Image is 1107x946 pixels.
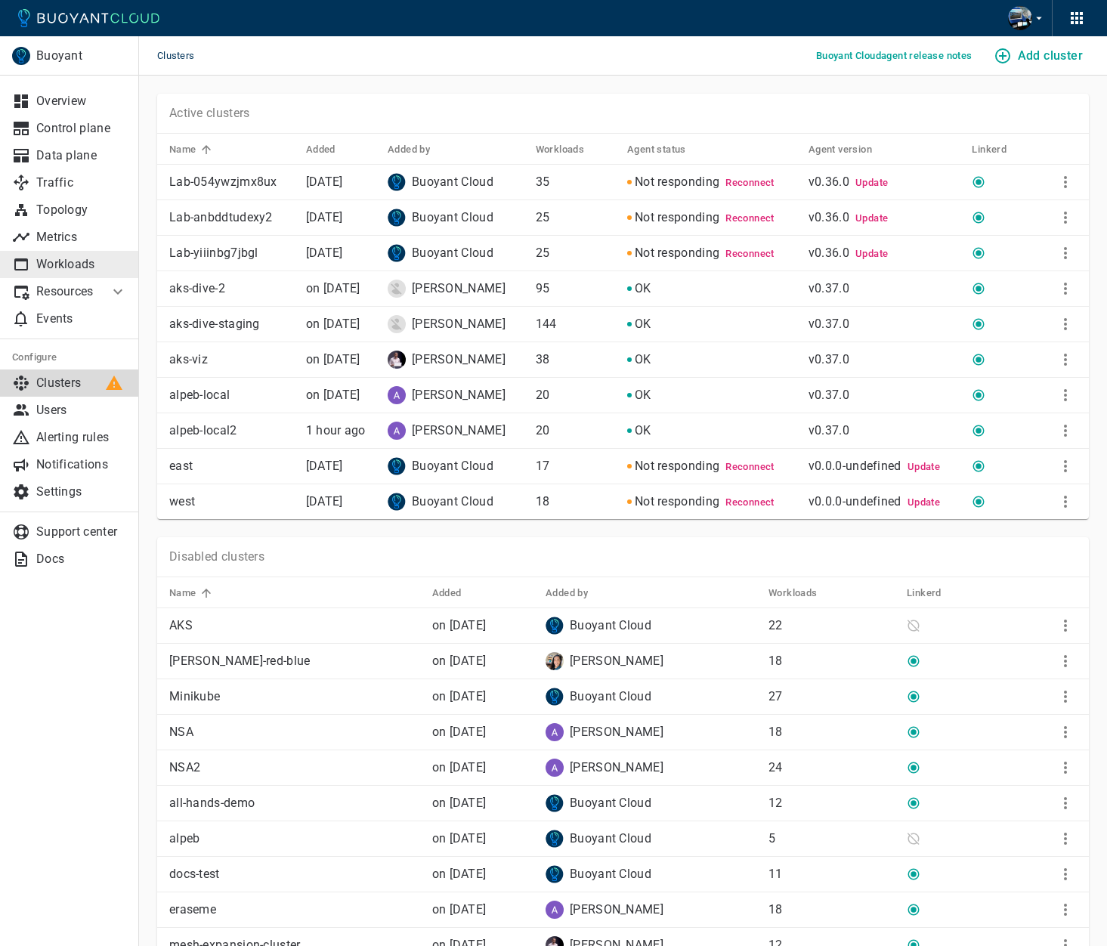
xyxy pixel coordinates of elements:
span: Tue, 14 Dec 2021 05:49:22 PST / Tue, 14 Dec 2021 13:49:22 UTC [306,352,360,366]
p: Alerting rules [36,430,127,445]
img: kl@buoyant.io [388,315,406,333]
span: Workloads [536,143,605,156]
h5: Workloads [536,144,585,156]
p: 25 [536,210,615,225]
h5: Agent version [809,144,872,156]
p: v0.37.0 [809,281,960,296]
button: More [1054,827,1077,850]
div: Alejandro Pedraza [388,386,524,404]
img: alejandro@buoyant.io [546,901,564,919]
p: v0.37.0 [809,388,960,403]
span: Mon, 04 Apr 2022 04:04:53 PDT / Mon, 04 Apr 2022 11:04:53 UTC [432,796,487,810]
p: 18 [536,494,615,509]
span: Wed, 26 Feb 2025 22:52:30 PST / Thu, 27 Feb 2025 06:52:30 UTC [432,867,487,881]
span: Tue, 29 Jul 2025 10:27:59 PDT / Tue, 29 Jul 2025 17:27:59 UTC [306,210,343,224]
span: [object Object] [635,246,719,260]
span: Mon, 16 Sep 2024 16:00:51 PDT / Mon, 16 Sep 2024 23:00:51 UTC [432,654,487,668]
p: 5 [768,831,895,846]
p: aks-viz [169,352,294,367]
p: [PERSON_NAME] [570,654,663,669]
p: AKS [169,618,420,633]
p: v0.0.0-undefined [809,494,960,509]
span: Update [855,177,888,188]
p: Docs [36,552,127,567]
relative-time: 1 hour ago [306,423,366,437]
p: Lab-anbddtudexy2 [169,210,294,225]
button: More [1054,792,1077,815]
p: Topology [36,202,127,218]
span: Tue, 29 Jul 2025 11:03:41 PDT / Tue, 29 Jul 2025 18:03:41 UTC [306,246,343,260]
span: Clusters [157,36,212,76]
p: alpeb-local2 [169,423,294,438]
h5: Workloads [768,587,818,599]
div: Alejandro Pedraza [546,901,756,919]
p: Users [36,403,127,418]
h4: Add cluster [1018,48,1083,63]
p: v0.36.0 [809,246,960,261]
img: Andrew Seigner [1008,6,1032,30]
h5: Configure [12,351,127,363]
h5: Name [169,144,196,156]
span: Linkerd [907,586,961,600]
button: More [1054,384,1077,407]
span: [object Object] [635,317,651,331]
span: Reconnect [725,461,775,472]
p: Buoyant Cloud [412,210,493,225]
p: aks-dive-2 [169,281,294,296]
button: More [1054,614,1077,637]
p: [PERSON_NAME] [570,902,663,917]
span: [object Object] [635,352,651,366]
div: Buoyant Cloud [546,688,756,706]
p: 38 [536,352,615,367]
p: v0.37.0 [809,423,960,438]
span: Update [855,248,888,259]
a: Buoyant Cloudagent release notes [810,48,979,62]
div: Buoyant Cloud [546,794,756,812]
div: Kevin Ingelman [388,315,524,333]
p: 95 [536,281,615,296]
p: 18 [768,902,895,917]
span: Added [432,586,481,600]
span: Tue, 14 Jun 2022 11:59:18 PDT / Tue, 14 Jun 2022 18:59:18 UTC [432,831,487,846]
relative-time: on [DATE] [432,760,487,774]
span: Agent version [809,143,892,156]
p: [PERSON_NAME] [412,352,506,367]
relative-time: [DATE] [306,175,343,189]
button: More [1054,277,1077,300]
span: Tue, 17 Sep 2024 15:54:31 PDT / Tue, 17 Sep 2024 22:54:31 UTC [432,725,487,739]
div: Buoyant Cloud [388,209,524,227]
span: Reconnect [725,177,775,188]
p: 25 [536,246,615,261]
div: Buoyant Cloud [546,830,756,848]
span: Thu, 17 Oct 2024 10:42:00 PDT / Thu, 17 Oct 2024 17:42:00 UTC [432,618,487,632]
button: More [1054,171,1077,193]
span: Update [908,496,940,508]
p: Settings [36,484,127,499]
relative-time: [DATE] [306,210,343,224]
div: Zahari Dichev [388,351,524,369]
span: Thu, 17 Oct 2024 10:20:52 PDT / Thu, 17 Oct 2024 17:20:52 UTC [432,689,487,703]
span: Tue, 29 Jul 2025 11:45:48 PDT / Tue, 29 Jul 2025 18:45:48 UTC [306,175,343,189]
relative-time: on [DATE] [306,388,360,402]
relative-time: on [DATE] [432,654,487,668]
img: alejandro@buoyant.io [388,386,406,404]
p: Disabled clusters [169,549,264,564]
img: Buoyant [12,47,30,65]
span: Agent status [627,143,706,156]
img: kl@buoyant.io [388,280,406,298]
div: Alex Leong [546,652,756,670]
span: Wed, 23 Oct 2024 16:10:44 PDT / Wed, 23 Oct 2024 23:10:44 UTC [432,902,487,917]
relative-time: on [DATE] [306,352,360,366]
h5: Agent status [627,144,686,156]
p: [PERSON_NAME] [412,281,506,296]
div: Buoyant Cloud [388,493,524,511]
relative-time: on [DATE] [306,317,360,331]
span: Thu, 24 Oct 2024 07:55:08 PDT / Thu, 24 Oct 2024 14:55:08 UTC [432,760,487,774]
p: 35 [536,175,615,190]
p: Resources [36,284,97,299]
button: More [1054,863,1077,886]
div: Buoyant Cloud [388,244,524,262]
button: More [1054,650,1077,672]
p: Buoyant Cloud [570,618,651,633]
p: Traffic [36,175,127,190]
